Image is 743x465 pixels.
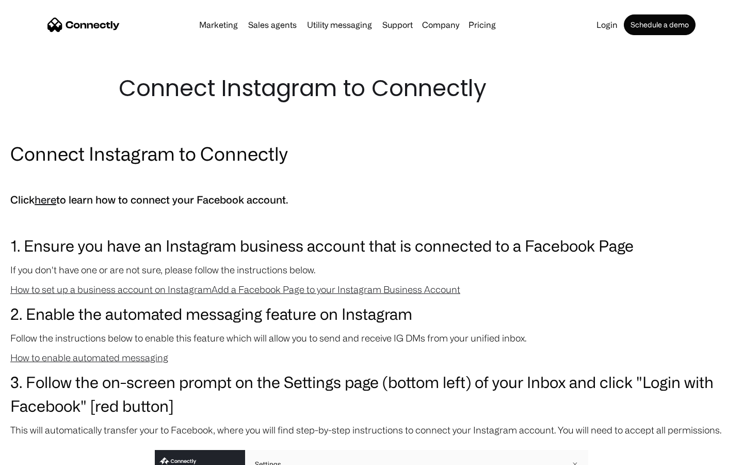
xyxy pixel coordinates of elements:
[119,72,624,104] h1: Connect Instagram to Connectly
[303,21,376,29] a: Utility messaging
[10,284,212,295] a: How to set up a business account on Instagram
[47,17,120,33] a: home
[10,370,733,417] h3: 3. Follow the on-screen prompt on the Settings page (bottom left) of your Inbox and click "Login ...
[10,302,733,326] h3: 2. Enable the automated messaging feature on Instagram
[10,172,733,186] p: ‍
[464,21,500,29] a: Pricing
[10,214,733,228] p: ‍
[624,14,696,35] a: Schedule a demo
[195,21,242,29] a: Marketing
[10,331,733,345] p: Follow the instructions below to enable this feature which will allow you to send and receive IG ...
[10,191,733,209] h5: Click to learn how to connect your Facebook account.
[378,21,417,29] a: Support
[592,21,622,29] a: Login
[244,21,301,29] a: Sales agents
[10,423,733,437] p: This will automatically transfer your to Facebook, where you will find step-by-step instructions ...
[10,141,733,166] h2: Connect Instagram to Connectly
[10,262,733,277] p: If you don't have one or are not sure, please follow the instructions below.
[10,234,733,257] h3: 1. Ensure you have an Instagram business account that is connected to a Facebook Page
[422,18,459,32] div: Company
[419,18,462,32] div: Company
[10,447,62,461] aside: Language selected: English
[212,284,460,295] a: Add a Facebook Page to your Instagram Business Account
[10,352,168,363] a: How to enable automated messaging
[21,447,62,461] ul: Language list
[35,194,56,206] a: here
